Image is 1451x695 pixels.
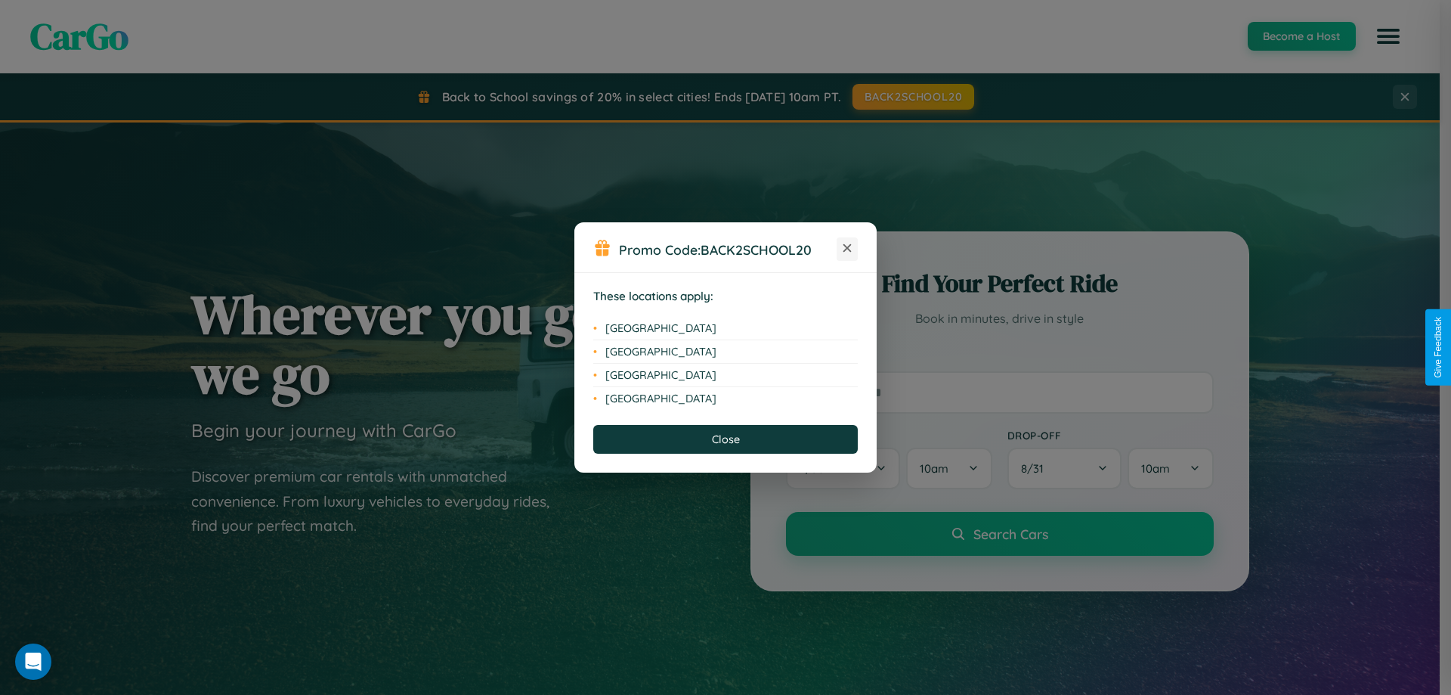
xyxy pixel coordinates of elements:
[593,425,858,454] button: Close
[593,387,858,410] li: [GEOGRAPHIC_DATA]
[593,364,858,387] li: [GEOGRAPHIC_DATA]
[593,289,713,303] strong: These locations apply:
[1433,317,1443,378] div: Give Feedback
[619,241,837,258] h3: Promo Code:
[593,340,858,364] li: [GEOGRAPHIC_DATA]
[701,241,812,258] b: BACK2SCHOOL20
[593,317,858,340] li: [GEOGRAPHIC_DATA]
[15,644,51,680] div: Open Intercom Messenger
